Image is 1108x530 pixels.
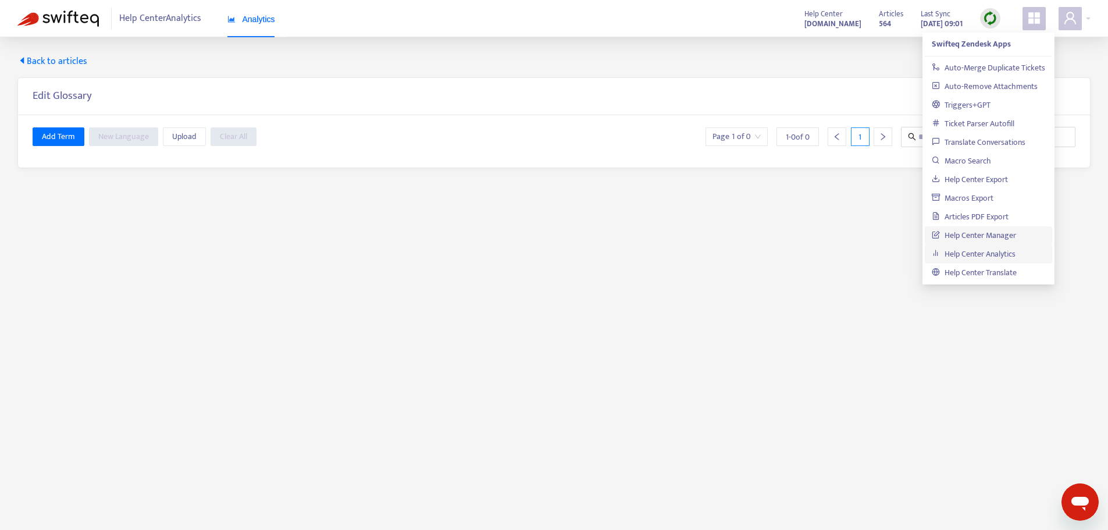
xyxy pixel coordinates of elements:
[227,15,275,24] span: Analytics
[932,98,991,112] a: Triggers+GPT
[804,17,861,30] a: [DOMAIN_NAME]
[833,133,841,141] span: left
[172,130,197,143] span: Upload
[932,191,993,205] a: Macros Export
[119,8,201,30] span: Help Center Analytics
[932,117,1014,130] a: Ticket Parser Autofill
[227,15,236,23] span: area-chart
[163,127,206,146] button: Upload
[851,127,870,146] div: 1
[33,127,84,146] button: Add Term
[1061,483,1099,521] iframe: Button to launch messaging window
[879,17,891,30] strong: 564
[804,8,843,20] span: Help Center
[211,127,256,146] button: Clear All
[921,17,963,30] strong: [DATE] 09:01
[932,136,1025,149] a: Translate Conversations
[983,11,997,26] img: sync.dc5367851b00ba804db3.png
[932,154,991,168] a: Macro Search
[932,61,1045,74] a: Auto-Merge Duplicate Tickets
[42,130,75,143] span: Add Term
[1063,11,1077,25] span: user
[786,131,810,143] span: 1 - 0 of 0
[921,8,950,20] span: Last Sync
[932,80,1038,93] a: Auto-Remove Attachments
[932,37,1011,51] strong: Swifteq Zendesk Apps
[932,229,1016,242] a: Help Center Manager
[932,210,1009,223] a: Articles PDF Export
[879,133,887,141] span: right
[932,247,1016,261] a: Help Center Analytics
[33,90,92,103] h5: Edit Glossary
[932,266,1017,279] a: Help Center Translate
[17,56,27,65] span: caret-left
[17,55,87,69] span: Back to articles
[1027,11,1041,25] span: appstore
[89,127,158,146] button: New Language
[879,8,903,20] span: Articles
[908,133,916,141] span: search
[17,10,99,27] img: Swifteq
[932,173,1008,186] a: Help Center Export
